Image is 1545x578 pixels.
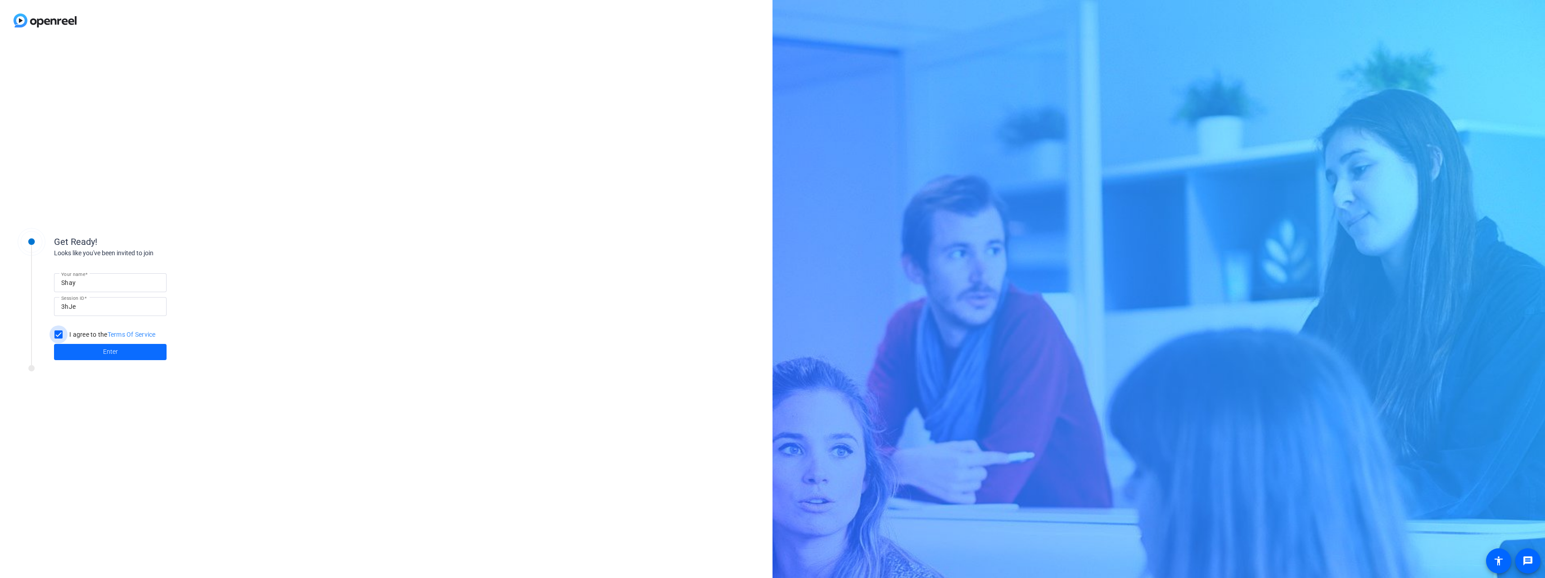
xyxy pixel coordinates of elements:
a: Terms Of Service [108,331,156,338]
button: Enter [54,344,167,360]
mat-icon: message [1522,555,1533,566]
div: Looks like you've been invited to join [54,248,234,258]
div: Get Ready! [54,235,234,248]
mat-label: Session ID [61,295,84,301]
mat-label: Your name [61,271,85,277]
mat-icon: accessibility [1493,555,1504,566]
label: I agree to the [68,330,156,339]
span: Enter [103,347,118,357]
